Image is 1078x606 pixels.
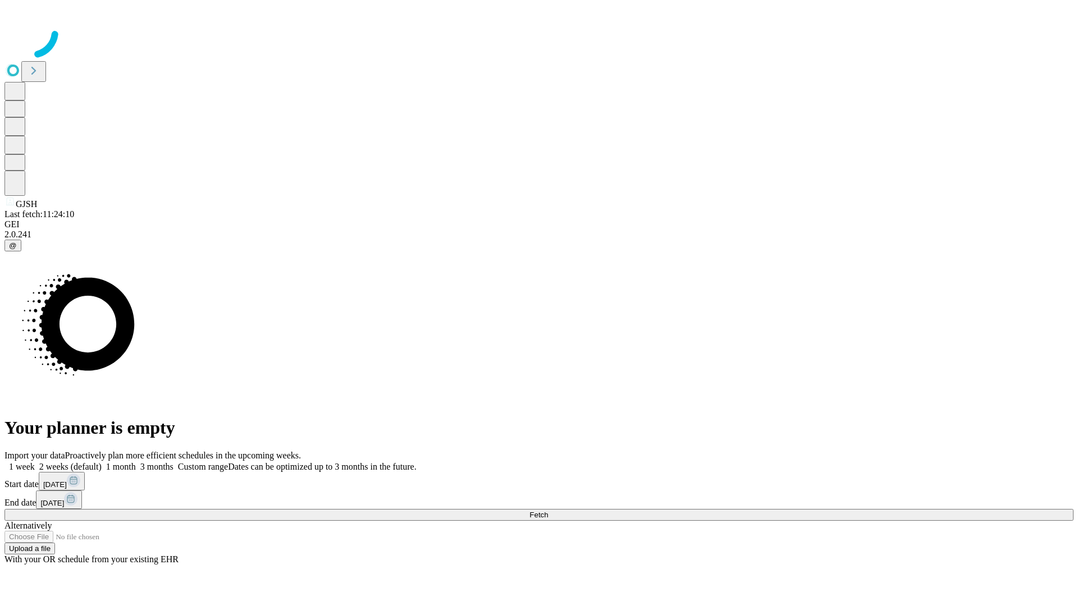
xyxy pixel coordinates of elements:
[4,240,21,251] button: @
[36,490,82,509] button: [DATE]
[4,490,1074,509] div: End date
[40,499,64,507] span: [DATE]
[4,451,65,460] span: Import your data
[4,472,1074,490] div: Start date
[178,462,228,471] span: Custom range
[16,199,37,209] span: GJSH
[39,462,102,471] span: 2 weeks (default)
[9,241,17,250] span: @
[4,554,179,564] span: With your OR schedule from your existing EHR
[4,509,1074,521] button: Fetch
[4,229,1074,240] div: 2.0.241
[4,521,52,530] span: Alternatively
[65,451,301,460] span: Proactively plan more efficient schedules in the upcoming weeks.
[43,480,67,489] span: [DATE]
[529,511,548,519] span: Fetch
[4,417,1074,438] h1: Your planner is empty
[39,472,85,490] button: [DATE]
[106,462,136,471] span: 1 month
[140,462,173,471] span: 3 months
[4,219,1074,229] div: GEI
[228,462,416,471] span: Dates can be optimized up to 3 months in the future.
[4,543,55,554] button: Upload a file
[4,209,74,219] span: Last fetch: 11:24:10
[9,462,35,471] span: 1 week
